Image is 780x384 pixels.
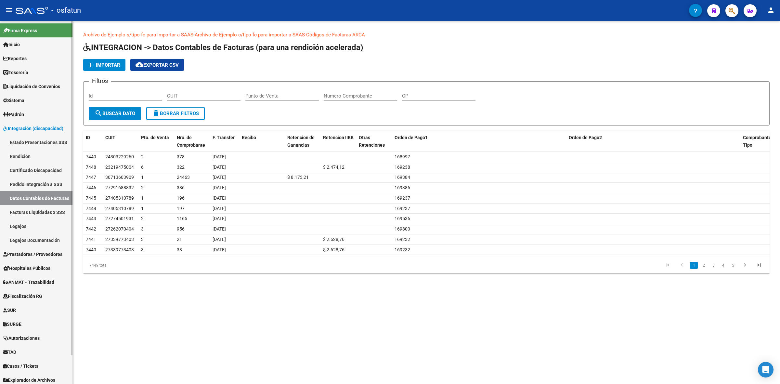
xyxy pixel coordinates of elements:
[323,247,344,252] span: $ 2.628,76
[213,247,226,252] span: [DATE]
[152,111,199,116] span: Borrar Filtros
[213,226,226,232] span: [DATE]
[105,165,134,170] span: 23219475004
[395,175,410,180] span: 169384
[320,131,356,152] datatable-header-cell: Retencion IIBB
[743,135,771,148] span: Comprobante Tipo
[676,262,688,269] a: go to previous page
[105,216,134,221] span: 27274501931
[177,175,190,180] span: 24463
[395,154,410,159] span: 168997
[3,265,50,272] span: Hospitales Públicos
[3,125,63,132] span: Integración (discapacidad)
[392,131,566,152] datatable-header-cell: Orden de Pago1
[177,247,182,252] span: 38
[105,237,134,242] span: 27339773403
[700,262,708,269] a: 2
[141,135,169,140] span: Pto. de Venta
[323,237,344,242] span: $ 2.628,76
[3,363,38,370] span: Casos / Tickets
[569,135,602,140] span: Orden de Pago2
[138,131,174,152] datatable-header-cell: Pto. de Venta
[86,206,96,211] span: 7444
[729,262,737,269] a: 5
[708,260,718,271] li: page 3
[83,131,103,152] datatable-header-cell: ID
[3,293,42,300] span: Fiscalización RG
[177,216,187,221] span: 1165
[210,131,239,152] datatable-header-cell: F. Transfer
[105,226,134,232] span: 27262070404
[86,175,96,180] span: 7447
[86,226,96,232] span: 7442
[287,135,315,148] span: Retencion de Ganancias
[141,175,144,180] span: 1
[395,206,410,211] span: 169237
[213,216,226,221] span: [DATE]
[3,55,27,62] span: Reportes
[3,279,54,286] span: ANMAT - Trazabilidad
[3,27,37,34] span: Firma Express
[141,185,144,190] span: 2
[195,32,305,38] a: Archivo de Ejemplo c/tipo fc para importar a SAAS
[105,135,115,140] span: CUIT
[83,43,363,52] span: INTEGRACION -> Datos Contables de Facturas (para una rendición acelerada)
[719,262,727,269] a: 4
[87,61,95,69] mat-icon: add
[103,131,138,152] datatable-header-cell: CUIT
[3,307,16,314] span: SUR
[3,377,55,384] span: Explorador de Archivos
[95,111,135,116] span: Buscar Dato
[130,59,184,71] button: Exportar CSV
[718,260,728,271] li: page 4
[95,109,102,117] mat-icon: search
[287,175,309,180] span: $ 8.173,21
[728,260,738,271] li: page 5
[177,165,185,170] span: 322
[285,131,320,152] datatable-header-cell: Retencion de Ganancias
[758,362,773,377] div: Open Intercom Messenger
[105,154,134,159] span: 24303229260
[105,195,134,201] span: 27405310789
[86,195,96,201] span: 7445
[177,206,185,211] span: 197
[141,247,144,252] span: 3
[136,62,179,68] span: Exportar CSV
[86,154,96,159] span: 7449
[141,154,144,159] span: 2
[3,41,20,48] span: Inicio
[89,107,141,120] button: Buscar Dato
[239,131,285,152] datatable-header-cell: Recibo
[739,262,751,269] a: go to next page
[141,206,144,211] span: 1
[105,175,134,180] span: 30713603909
[5,6,13,14] mat-icon: menu
[105,247,134,252] span: 27339773403
[690,262,698,269] a: 1
[395,185,410,190] span: 169386
[96,62,120,68] span: Importar
[177,154,185,159] span: 378
[395,135,428,140] span: Orden de Pago1
[83,59,125,71] button: Importar
[177,135,205,148] span: Nro. de Comprobante
[213,185,226,190] span: [DATE]
[105,206,134,211] span: 27405310789
[323,135,354,140] span: Retencion IIBB
[213,165,226,170] span: [DATE]
[395,165,410,170] span: 169238
[141,226,144,232] span: 3
[242,135,256,140] span: Recibo
[213,206,226,211] span: [DATE]
[306,32,365,38] a: Códigos de Facturas ARCA
[395,237,410,242] span: 169232
[136,61,143,69] mat-icon: cloud_download
[83,31,770,38] p: - -
[83,257,219,273] div: 7449 total
[86,165,96,170] span: 7448
[689,260,699,271] li: page 1
[395,247,410,252] span: 169232
[213,154,226,159] span: [DATE]
[3,335,40,342] span: Autorizaciones
[3,69,28,76] span: Tesorería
